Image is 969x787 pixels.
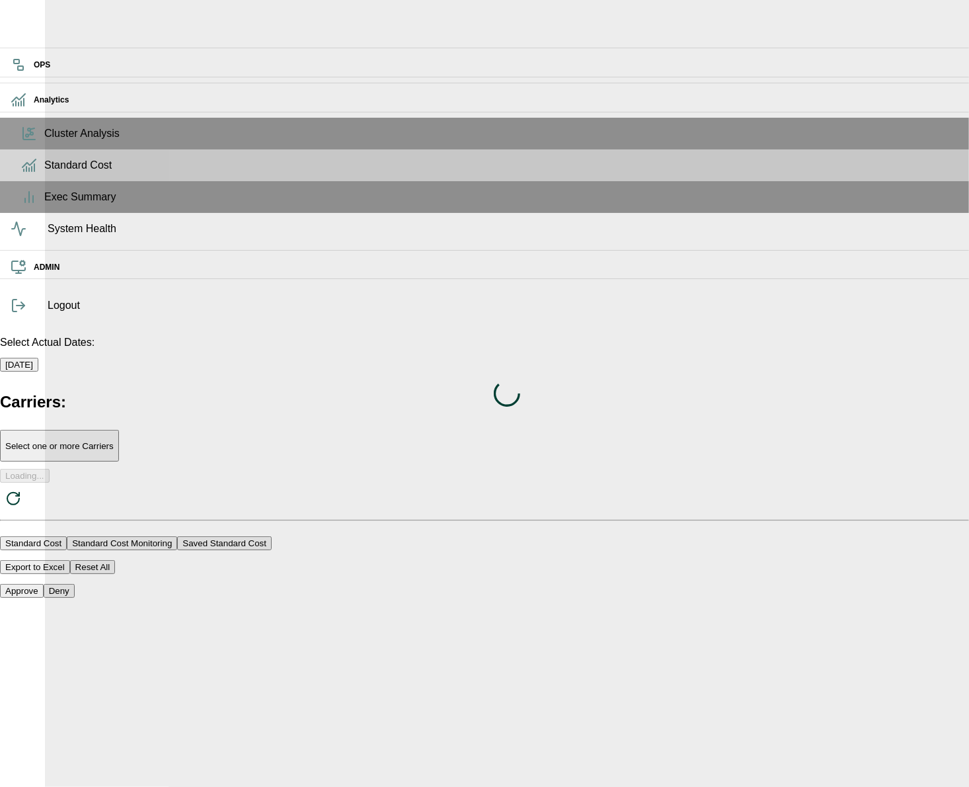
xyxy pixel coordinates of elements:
h6: Analytics [34,94,958,106]
span: Standard Cost [44,157,958,173]
button: Deny [44,584,75,598]
h6: ADMIN [34,261,958,274]
p: Select one or more Carriers [5,441,114,451]
span: Exec Summary [44,189,958,205]
h6: OPS [34,59,958,71]
span: Cluster Analysis [44,126,958,142]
